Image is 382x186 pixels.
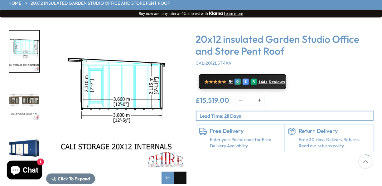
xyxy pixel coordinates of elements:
div: 5 / 10 [9,79,40,122]
span: 144+ [259,80,268,85]
div: 4 / 10 [9,30,40,73]
p: Free 30-days Delivery Returns, Read our returns policy. [299,137,370,149]
a: ★★★★★ 5* G E R 144+ Reviews [199,74,286,89]
div: Previous slide [162,172,174,184]
div: R [251,79,257,85]
div: E [243,79,249,85]
span: ★★★★★ [205,79,226,85]
img: 20x12 insulated Garden Studio Office and Store Pent Roof - Best Shed [46,30,186,170]
h3: 20x12 insulated Garden Studio Office and Store Pent Roof [196,33,374,57]
span: Reviews [269,80,285,85]
p: Lead Time: 28 Days [200,113,373,119]
div: 4 / 10 [46,30,186,184]
a: 20x12 insulated Garden Studio Office and Store Pent Roof [31,0,170,7]
img: CaliStorage20x12INTERNALS_4b4e8d74-08a6-45d1-b3ac-5d7aa0071c62_200x200.jpg [9,31,39,72]
h6: Free Delivery [210,128,282,135]
ins: £15,519.00 [196,97,230,104]
span: Click To Expand [58,176,90,182]
a: HOME [9,0,22,7]
img: 20X12STORAGECALIPENTBLUEWHITERH_208cde0e-0caa-411e-b9fb-9945eac389e6_200x200.jpg [9,128,39,170]
button: Click To Expand [46,174,95,184]
inbox-online-store-chat: Shopify online store chat [5,161,44,181]
h6: Return Delivery [299,128,370,135]
img: CaliStorage20x12MFT_a4bff3ab-190d-40e2-9d8a-4bc82f092f8a_200x200.jpg [9,80,39,121]
a: Enter your Postal code for Free Delivery Availability [210,137,282,149]
div: 6 / 10 [9,128,40,170]
span: CALI2012LST-1AA [196,60,232,66]
div: Next slide [174,172,186,184]
div: G [235,79,241,85]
